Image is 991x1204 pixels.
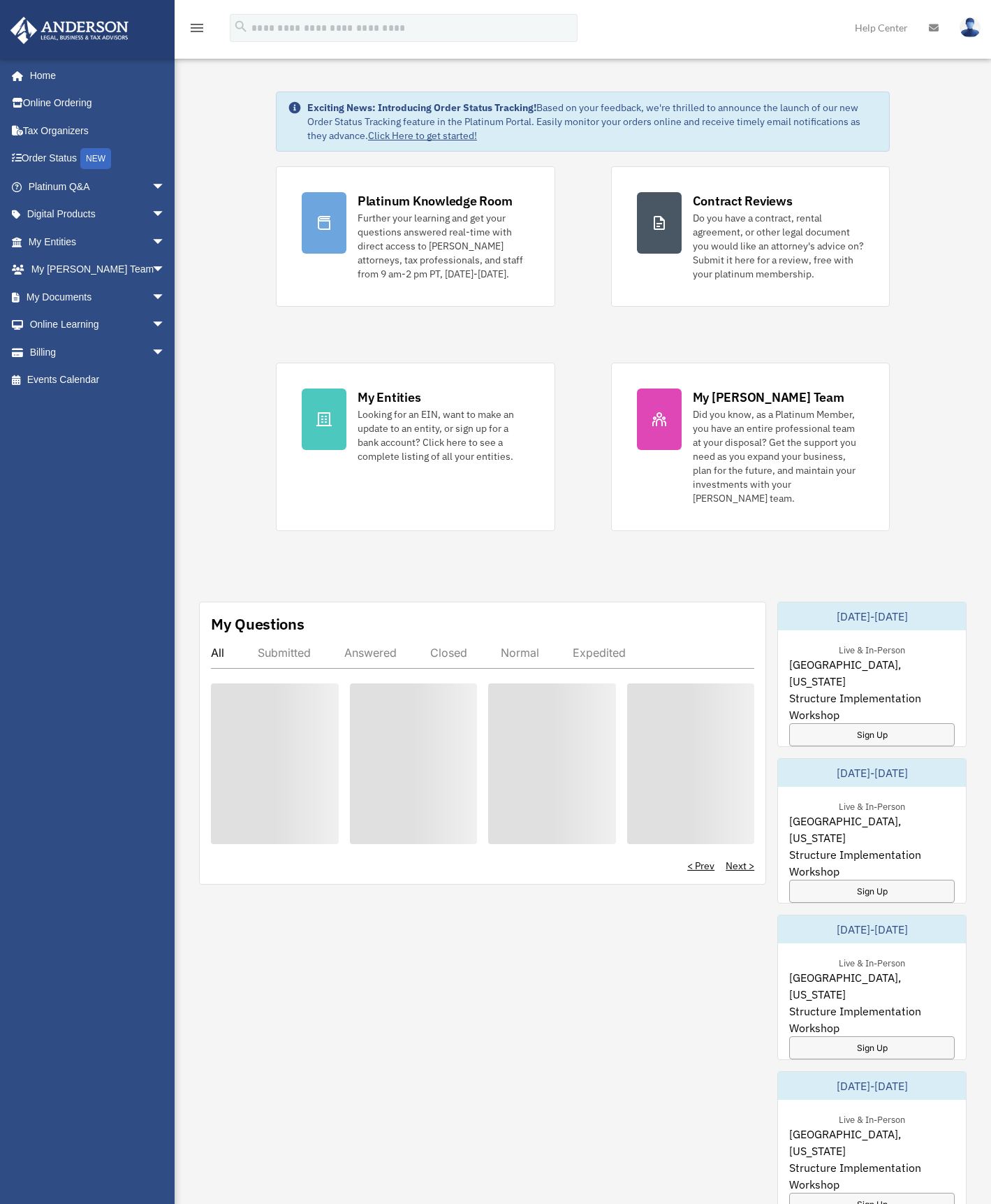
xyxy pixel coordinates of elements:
strong: Exciting News: Introducing Order Status Tracking! [307,101,536,114]
div: Based on your feedback, we're thrilled to announce the launch of our new Order Status Tracking fe... [307,101,878,143]
a: Online Ordering [10,89,186,117]
span: Structure Implementation Workshop [789,1003,955,1036]
a: My Entitiesarrow_drop_down [10,228,186,256]
div: Answered [344,646,397,660]
div: Looking for an EIN, want to make an update to an entity, or sign up for a bank account? Click her... [358,407,529,463]
span: [GEOGRAPHIC_DATA], [US_STATE] [789,656,955,690]
span: arrow_drop_down [152,173,179,201]
div: All [211,646,224,660]
span: arrow_drop_down [152,256,179,284]
div: [DATE]-[DATE] [778,1072,966,1100]
a: Sign Up [789,1036,955,1059]
div: Do you have a contract, rental agreement, or other legal document you would like an attorney's ad... [693,211,865,281]
span: [GEOGRAPHIC_DATA], [US_STATE] [789,813,955,846]
div: Live & In-Person [828,641,916,656]
div: Platinum Knowledge Room [358,192,513,210]
a: Digital Productsarrow_drop_down [10,201,186,229]
span: arrow_drop_down [152,338,179,367]
a: Platinum Knowledge Room Further your learning and get your questions answered real-time with dire... [276,166,555,307]
div: Normal [501,646,539,660]
a: Home [10,61,179,89]
a: My Documentsarrow_drop_down [10,283,186,311]
div: Submitted [258,646,311,660]
div: NEW [80,148,111,169]
a: My Entities Looking for an EIN, want to make an update to an entity, or sign up for a bank accoun... [276,363,555,531]
span: Structure Implementation Workshop [789,846,955,880]
a: Next > [726,859,754,873]
a: Online Learningarrow_drop_down [10,311,186,339]
i: search [233,19,249,34]
a: Sign Up [789,880,955,903]
a: < Prev [687,859,714,873]
a: Events Calendar [10,366,186,394]
a: Sign Up [789,723,955,746]
span: [GEOGRAPHIC_DATA], [US_STATE] [789,969,955,1003]
div: [DATE]-[DATE] [778,602,966,630]
img: Anderson Advisors Platinum Portal [6,17,133,44]
a: My [PERSON_NAME] Teamarrow_drop_down [10,256,186,284]
div: Live & In-Person [828,798,916,813]
span: arrow_drop_down [152,311,179,340]
span: arrow_drop_down [152,201,179,229]
div: Closed [430,646,467,660]
a: menu [189,24,205,36]
span: [GEOGRAPHIC_DATA], [US_STATE] [789,1126,955,1159]
a: Click Here to get started! [368,129,477,142]
img: User Pic [960,17,981,38]
a: Contract Reviews Do you have a contract, rental agreement, or other legal document you would like... [611,166,890,307]
div: Live & In-Person [828,955,916,969]
a: My [PERSON_NAME] Team Did you know, as a Platinum Member, you have an entire professional team at... [611,363,890,531]
div: Expedited [573,646,626,660]
span: Structure Implementation Workshop [789,1159,955,1193]
a: Order StatusNEW [10,145,186,173]
div: My Entities [358,389,420,406]
div: [DATE]-[DATE] [778,759,966,787]
div: Further your learning and get your questions answered real-time with direct access to [PERSON_NAM... [358,211,529,281]
span: Structure Implementation Workshop [789,690,955,723]
div: Contract Reviews [693,192,793,210]
a: Tax Organizers [10,117,186,145]
div: Live & In-Person [828,1111,916,1126]
i: menu [189,20,205,36]
div: My [PERSON_NAME] Team [693,389,844,406]
a: Platinum Q&Aarrow_drop_down [10,173,186,201]
span: arrow_drop_down [152,283,179,312]
div: My Questions [211,614,304,634]
a: Billingarrow_drop_down [10,338,186,366]
div: [DATE]-[DATE] [778,915,966,943]
span: arrow_drop_down [152,228,179,256]
div: Did you know, as a Platinum Member, you have an entire professional team at your disposal? Get th... [693,407,865,505]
